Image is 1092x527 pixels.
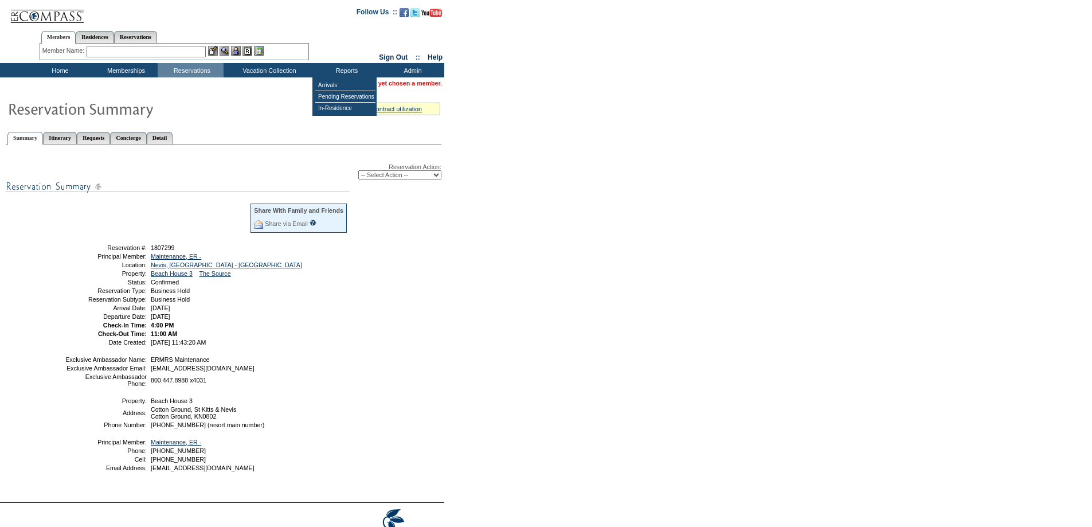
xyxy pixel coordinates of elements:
[65,456,147,463] td: Cell:
[151,261,302,268] a: Nevis, [GEOGRAPHIC_DATA] - [GEOGRAPHIC_DATA]
[7,97,237,120] img: Reservaton Summary
[400,8,409,17] img: Become our fan on Facebook
[379,53,408,61] a: Sign Out
[42,46,87,56] div: Member Name:
[65,464,147,471] td: Email Address:
[65,421,147,428] td: Phone Number:
[254,207,343,214] div: Share With Family and Friends
[344,106,422,112] a: » view my contract utilization
[65,373,147,387] td: Exclusive Ambassador Phone:
[265,220,308,227] a: Share via Email
[65,279,147,286] td: Status:
[26,63,92,77] td: Home
[151,356,209,363] span: ERMRS Maintenance
[43,132,77,144] a: Itinerary
[158,63,224,77] td: Reservations
[151,406,236,420] span: Cotton Ground, St Kitts & Nevis Cotton Ground, KN0802
[41,31,76,44] a: Members
[92,63,158,77] td: Memberships
[410,8,420,17] img: Follow us on Twitter
[65,287,147,294] td: Reservation Type:
[199,270,231,277] a: The Source
[151,421,264,428] span: [PHONE_NUMBER] (resort main number)
[65,339,147,346] td: Date Created:
[151,296,190,303] span: Business Hold
[65,253,147,260] td: Principal Member:
[254,46,264,56] img: b_calculator.gif
[65,296,147,303] td: Reservation Subtype:
[151,365,255,372] span: [EMAIL_ADDRESS][DOMAIN_NAME]
[378,63,444,77] td: Admin
[220,46,229,56] img: View
[315,91,375,103] td: Pending Reservations
[151,447,206,454] span: [PHONE_NUMBER]
[65,365,147,372] td: Exclusive Ambassador Email:
[77,132,110,144] a: Requests
[65,305,147,311] td: Arrival Date:
[103,322,147,329] strong: Check-In Time:
[208,46,218,56] img: b_edit.gif
[421,9,442,17] img: Subscribe to our YouTube Channel
[151,439,201,446] a: Maintenance, ER -
[421,11,442,18] a: Subscribe to our YouTube Channel
[151,279,179,286] span: Confirmed
[151,339,206,346] span: [DATE] 11:43:20 AM
[151,313,170,320] span: [DATE]
[65,397,147,404] td: Property:
[315,80,375,91] td: Arrivals
[312,63,378,77] td: Reports
[147,132,173,144] a: Detail
[151,322,174,329] span: 4:00 PM
[339,80,442,87] span: You have not yet chosen a member.
[151,244,175,251] span: 1807299
[110,132,146,144] a: Concierge
[416,53,420,61] span: ::
[65,406,147,420] td: Address:
[151,377,206,384] span: 800.447.8988 x4031
[65,270,147,277] td: Property:
[65,244,147,251] td: Reservation #:
[151,464,255,471] span: [EMAIL_ADDRESS][DOMAIN_NAME]
[151,397,193,404] span: Beach House 3
[410,11,420,18] a: Follow us on Twitter
[357,7,397,21] td: Follow Us ::
[310,220,316,226] input: What is this?
[224,63,312,77] td: Vacation Collection
[151,330,177,337] span: 11:00 AM
[65,439,147,446] td: Principal Member:
[231,46,241,56] img: Impersonate
[65,313,147,320] td: Departure Date:
[65,356,147,363] td: Exclusive Ambassador Name:
[242,46,252,56] img: Reservations
[151,287,190,294] span: Business Hold
[7,132,43,145] a: Summary
[65,447,147,454] td: Phone:
[114,31,157,43] a: Reservations
[6,179,350,194] img: subTtlResSummary.gif
[400,11,409,18] a: Become our fan on Facebook
[428,53,443,61] a: Help
[65,261,147,268] td: Location:
[151,270,193,277] a: Beach House 3
[151,456,206,463] span: [PHONE_NUMBER]
[315,103,375,114] td: In-Residence
[151,305,170,311] span: [DATE]
[151,253,201,260] a: Maintenance, ER -
[6,163,441,179] div: Reservation Action:
[76,31,114,43] a: Residences
[98,330,147,337] strong: Check-Out Time:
